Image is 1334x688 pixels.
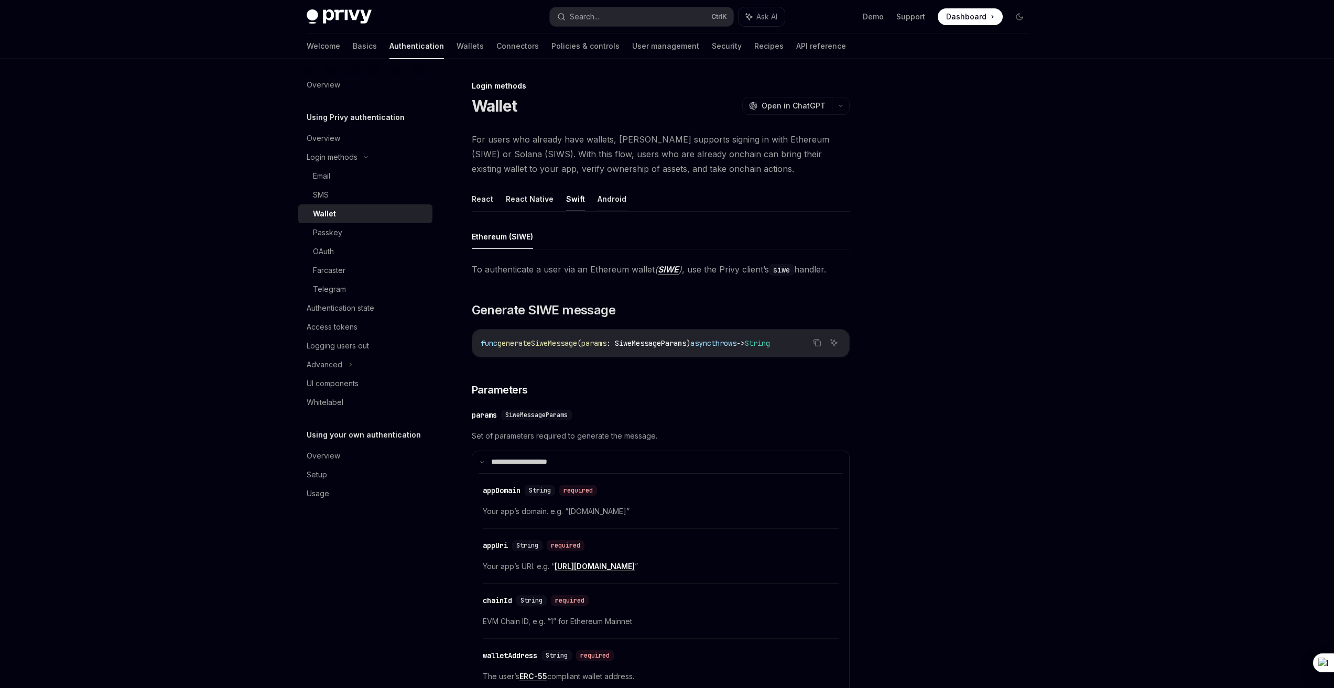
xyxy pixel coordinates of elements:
[472,383,528,397] span: Parameters
[483,595,512,606] div: chainId
[655,264,682,275] em: ( )
[483,540,508,551] div: appUri
[520,596,543,605] span: String
[298,223,432,242] a: Passkey
[606,338,690,348] span: : SiweMessageParams)
[497,338,577,348] span: generateSiweMessage
[555,562,635,571] a: [URL][DOMAIN_NAME]
[483,650,537,661] div: walletAddress
[483,670,839,683] span: The user’s compliant wallet address.
[353,34,377,59] a: Basics
[298,280,432,299] a: Telegram
[483,615,839,628] span: EVM Chain ID, e.g. “1” for Ethereum Mainnet
[298,261,432,280] a: Farcaster
[810,336,824,350] button: Copy the contents from the code block
[551,595,589,606] div: required
[711,13,727,21] span: Ctrl K
[938,8,1003,25] a: Dashboard
[313,283,346,296] div: Telegram
[863,12,884,22] a: Demo
[313,208,336,220] div: Wallet
[570,10,599,23] div: Search...
[307,468,327,481] div: Setup
[313,189,329,201] div: SMS
[307,377,359,390] div: UI components
[472,302,615,319] span: Generate SIWE message
[598,187,626,211] button: Android
[769,264,794,276] code: siwe
[658,264,679,275] a: SIWE
[546,651,568,660] span: String
[298,318,432,336] a: Access tokens
[307,151,357,163] div: Login methods
[496,34,539,59] a: Connectors
[313,170,330,182] div: Email
[307,396,343,409] div: Whitelabel
[483,560,839,573] span: Your app’s URI. e.g. “ ”
[756,12,777,22] span: Ask AI
[754,34,784,59] a: Recipes
[516,541,538,550] span: String
[519,672,547,681] a: ERC-55
[712,34,742,59] a: Security
[559,485,597,496] div: required
[307,132,340,145] div: Overview
[307,9,372,24] img: dark logo
[298,167,432,185] a: Email
[298,185,432,204] a: SMS
[313,226,342,239] div: Passkey
[298,299,432,318] a: Authentication state
[483,485,520,496] div: appDomain
[298,465,432,484] a: Setup
[298,393,432,412] a: Whitelabel
[472,96,517,115] h1: Wallet
[576,650,614,661] div: required
[472,81,850,91] div: Login methods
[547,540,584,551] div: required
[307,450,340,462] div: Overview
[577,338,581,348] span: (
[472,187,493,211] button: React
[298,204,432,223] a: Wallet
[307,34,340,59] a: Welcome
[566,187,585,211] button: Swift
[472,410,497,420] div: params
[745,338,770,348] span: String
[690,338,711,348] span: async
[711,338,736,348] span: throws
[298,374,432,393] a: UI components
[298,129,432,148] a: Overview
[472,224,533,249] button: Ethereum (SIWE)
[457,34,484,59] a: Wallets
[298,446,432,465] a: Overview
[762,101,826,111] span: Open in ChatGPT
[529,486,551,495] span: String
[298,336,432,355] a: Logging users out
[946,12,986,22] span: Dashboard
[483,505,839,518] span: Your app’s domain. e.g. “[DOMAIN_NAME]”
[389,34,444,59] a: Authentication
[472,430,850,442] span: Set of parameters required to generate the message.
[313,264,345,277] div: Farcaster
[472,132,850,176] span: For users who already have wallets, [PERSON_NAME] supports signing in with Ethereum (SIWE) or Sol...
[581,338,606,348] span: params
[739,7,785,26] button: Ask AI
[505,411,568,419] span: SiweMessageParams
[1011,8,1028,25] button: Toggle dark mode
[506,187,554,211] button: React Native
[298,75,432,94] a: Overview
[736,338,745,348] span: ->
[307,429,421,441] h5: Using your own authentication
[827,336,841,350] button: Ask AI
[550,7,733,26] button: Search...CtrlK
[742,97,832,115] button: Open in ChatGPT
[307,302,374,314] div: Authentication state
[313,245,334,258] div: OAuth
[551,34,620,59] a: Policies & controls
[307,487,329,500] div: Usage
[472,262,850,277] span: To authenticate a user via an Ethereum wallet , use the Privy client’s handler.
[298,242,432,261] a: OAuth
[796,34,846,59] a: API reference
[896,12,925,22] a: Support
[481,338,497,348] span: func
